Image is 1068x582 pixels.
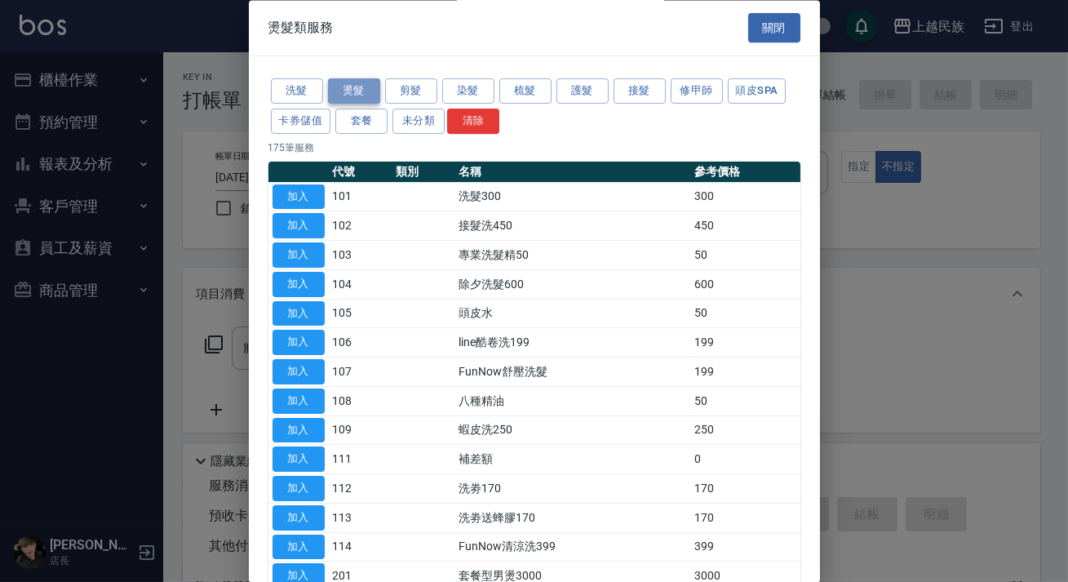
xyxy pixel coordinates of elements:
td: 頭皮水 [454,300,690,329]
td: 八種精油 [454,387,690,416]
td: 補差額 [454,445,690,474]
td: 50 [690,241,800,270]
button: 染髮 [442,79,494,104]
button: 套餐 [335,109,388,134]
td: 104 [329,270,392,300]
th: 名稱 [454,162,690,183]
button: 加入 [273,301,325,327]
button: 護髮 [556,79,609,104]
td: 102 [329,211,392,241]
td: 接髮洗450 [454,211,690,241]
button: 加入 [273,243,325,269]
td: 250 [690,416,800,446]
button: 接髮 [614,79,666,104]
button: 頭皮SPA [728,79,787,104]
td: 洗劵送蜂膠170 [454,504,690,533]
button: 關閉 [748,13,800,43]
button: 梳髮 [499,79,552,104]
td: 113 [329,504,392,533]
td: 103 [329,241,392,270]
button: 加入 [273,447,325,473]
button: 加入 [273,331,325,356]
td: 洗髮300 [454,183,690,212]
button: 未分類 [392,109,445,134]
td: 洗劵170 [454,474,690,504]
td: 114 [329,533,392,562]
button: 加入 [273,477,325,502]
td: 112 [329,474,392,504]
td: 300 [690,183,800,212]
td: 399 [690,533,800,562]
button: 修甲師 [671,79,723,104]
td: FunNow舒壓洗髮 [454,358,690,387]
td: 108 [329,387,392,416]
button: 加入 [273,214,325,239]
button: 加入 [273,272,325,297]
td: line酷卷洗199 [454,328,690,358]
button: 加入 [273,360,325,385]
td: 199 [690,328,800,358]
button: 加入 [273,418,325,443]
td: 0 [690,445,800,474]
th: 參考價格 [690,162,800,183]
td: 106 [329,328,392,358]
th: 類別 [392,162,454,183]
td: 專業洗髮精50 [454,241,690,270]
td: 105 [329,300,392,329]
button: 加入 [273,389,325,414]
td: 111 [329,445,392,474]
td: 199 [690,358,800,387]
td: 50 [690,300,800,329]
button: 燙髮 [328,79,380,104]
td: 600 [690,270,800,300]
td: 蝦皮洗250 [454,416,690,446]
button: 清除 [447,109,499,134]
button: 洗髮 [271,79,323,104]
td: 101 [329,183,392,212]
td: 170 [690,504,800,533]
button: 剪髮 [385,79,437,104]
td: 107 [329,358,392,387]
td: FunNow清涼洗399 [454,533,690,562]
button: 加入 [273,184,325,210]
button: 加入 [273,535,325,560]
button: 卡券儲值 [271,109,331,134]
td: 50 [690,387,800,416]
th: 代號 [329,162,392,183]
p: 175 筆服務 [268,140,800,155]
td: 170 [690,474,800,504]
button: 加入 [273,505,325,531]
td: 除夕洗髮600 [454,270,690,300]
span: 燙髮類服務 [268,20,334,36]
td: 450 [690,211,800,241]
td: 109 [329,416,392,446]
